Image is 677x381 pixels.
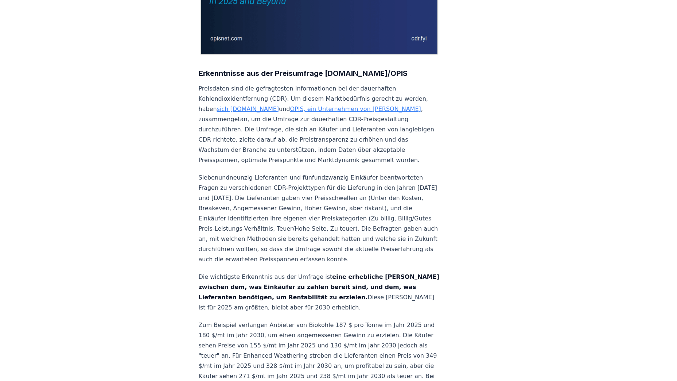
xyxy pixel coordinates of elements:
strong: Erkenntnisse aus der Preisumfrage [DOMAIN_NAME]/OPIS [199,69,408,78]
a: OPIS, ein Unternehmen von [PERSON_NAME] [290,105,421,112]
p: Die wichtigste Erkenntnis aus der Umfrage ist Diese [PERSON_NAME] ist für 2025 am größten, bleibt... [199,272,440,313]
p: Preisdaten sind die gefragtesten Informationen bei der dauerhaften Kohlendioxidentfernung (CDR). ... [199,84,440,165]
a: sich [DOMAIN_NAME] [217,105,279,112]
strong: eine erhebliche [PERSON_NAME] zwischen dem, was Einkäufer zu zahlen bereit sind, und dem, was Lie... [199,273,439,301]
p: Siebenundneunzig Lieferanten und fünfundzwanzig Einkäufer beantworteten Fragen zu verschiedenen C... [199,173,440,265]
